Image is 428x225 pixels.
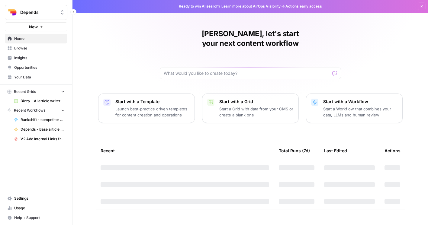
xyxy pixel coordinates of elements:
button: Recent Workflows [5,106,67,115]
span: Settings [14,196,65,201]
a: Insights [5,53,67,63]
button: Start with a TemplateLaunch best-practice driven templates for content creation and operations [98,93,195,123]
div: Last Edited [324,142,347,159]
img: Depends Logo [7,7,18,18]
h1: [PERSON_NAME], let's start your next content workflow [160,29,341,48]
span: Home [14,36,65,41]
button: New [5,22,67,31]
a: Settings [5,194,67,203]
span: Bizzy - AI article writer (from scratch) [21,98,65,104]
button: Start with a GridStart a Grid with data from your CMS or create a blank one [202,93,299,123]
p: Start a Workflow that combines your data, LLMs and human review [323,106,397,118]
a: Rankshift - competitor pages [11,115,67,125]
span: Recent Workflows [14,108,45,113]
span: Rankshift - competitor pages [21,117,65,122]
p: Start with a Template [115,99,190,105]
span: Recent Grids [14,89,36,94]
span: Opportunities [14,65,65,70]
a: Learn more [221,4,241,8]
a: Depends - Base article writer [11,125,67,134]
a: Home [5,34,67,43]
button: Recent Grids [5,87,67,96]
span: Depends [20,9,57,15]
span: V2 Add Internal Links from Knowledge Base - Fork [21,136,65,142]
input: What would you like to create today? [164,70,330,76]
div: Total Runs (7d) [279,142,310,159]
span: Insights [14,55,65,61]
span: Browse [14,46,65,51]
a: Usage [5,203,67,213]
a: Browse [5,43,67,53]
button: Start with a WorkflowStart a Workflow that combines your data, LLMs and human review [306,93,403,123]
span: Depends - Base article writer [21,127,65,132]
a: Bizzy - AI article writer (from scratch) [11,96,67,106]
button: Help + Support [5,213,67,223]
span: New [29,24,38,30]
span: Your Data [14,74,65,80]
div: Recent [101,142,269,159]
a: Opportunities [5,63,67,72]
span: Actions early access [285,4,322,9]
a: Your Data [5,72,67,82]
button: Workspace: Depends [5,5,67,20]
span: Ready to win AI search? about AirOps Visibility [179,4,281,9]
p: Start a Grid with data from your CMS or create a blank one [219,106,294,118]
p: Launch best-practice driven templates for content creation and operations [115,106,190,118]
p: Start with a Workflow [323,99,397,105]
span: Help + Support [14,215,65,220]
span: Usage [14,205,65,211]
a: V2 Add Internal Links from Knowledge Base - Fork [11,134,67,144]
p: Start with a Grid [219,99,294,105]
div: Actions [385,142,401,159]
